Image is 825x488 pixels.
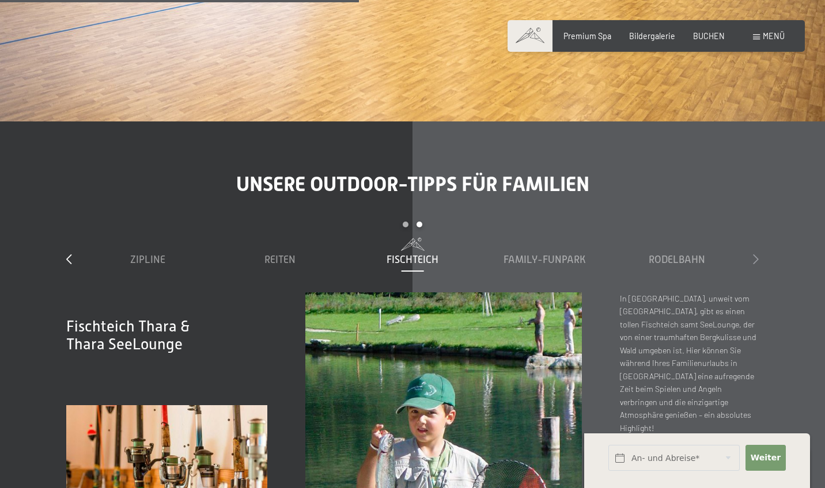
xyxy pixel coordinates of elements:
div: Carousel Pagination [82,222,743,237]
span: Unsere Outdoor-Tipps für Familien [236,172,589,196]
span: Rodelbahn [649,254,705,265]
a: Premium Spa [563,31,611,41]
span: Menü [763,31,785,41]
span: Fischteich Thara & Thara SeeLounge [66,318,190,353]
span: Reiten [264,254,296,265]
span: Fischteich [387,254,438,265]
span: Family-Funpark [504,254,586,265]
a: Bildergalerie [629,31,675,41]
p: In [GEOGRAPHIC_DATA], unweit vom [GEOGRAPHIC_DATA], gibt es einen tollen Fischteich samt SeeLoung... [620,292,758,435]
div: Carousel Page 2 (Current Slide) [417,222,422,227]
span: Zipline [130,254,165,265]
button: Weiter [745,445,785,471]
a: BUCHEN [693,31,725,41]
div: Carousel Page 1 [403,222,408,227]
span: Weiter [751,452,781,464]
